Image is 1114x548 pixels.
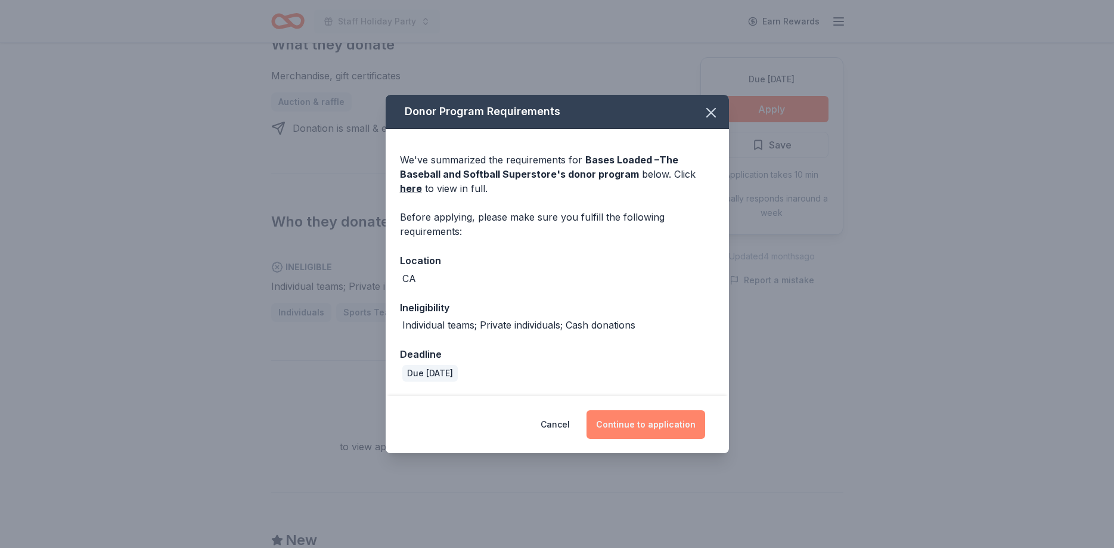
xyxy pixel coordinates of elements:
[400,346,715,362] div: Deadline
[402,318,635,332] div: Individual teams; Private individuals; Cash donations
[400,153,715,196] div: We've summarized the requirements for below. Click to view in full.
[587,410,705,439] button: Continue to application
[541,410,570,439] button: Cancel
[402,271,416,286] div: CA
[400,300,715,315] div: Ineligibility
[400,253,715,268] div: Location
[386,95,729,129] div: Donor Program Requirements
[400,210,715,239] div: Before applying, please make sure you fulfill the following requirements:
[402,365,458,382] div: Due [DATE]
[400,181,422,196] a: here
